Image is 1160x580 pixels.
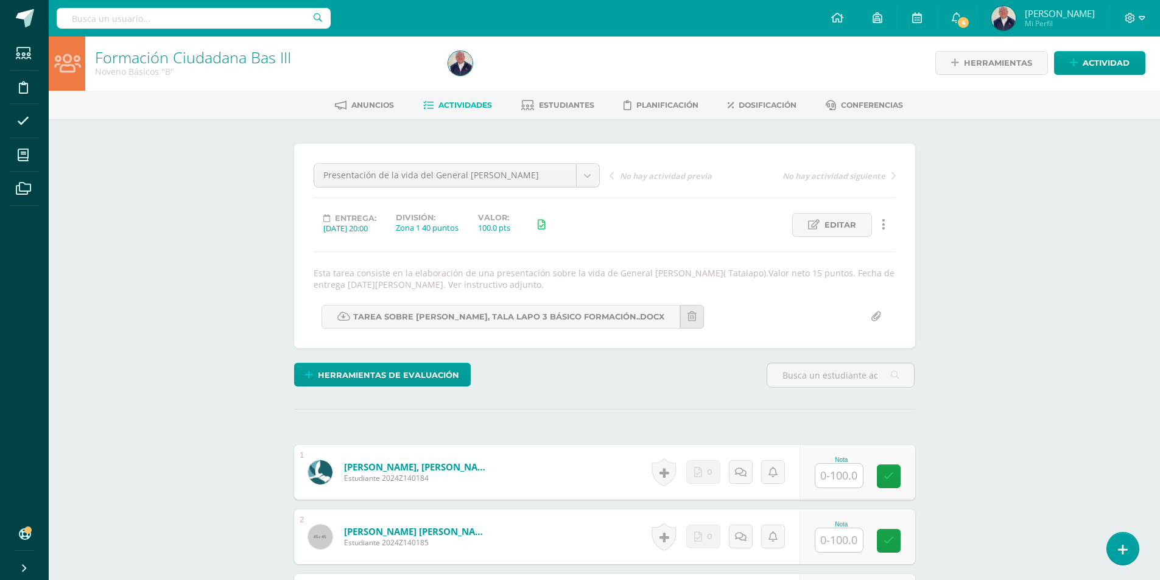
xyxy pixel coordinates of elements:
a: Anuncios [335,96,394,115]
div: Noveno Básicos 'B' [95,66,434,77]
span: 0 [707,525,712,548]
img: 45x45 [308,525,332,549]
a: [PERSON_NAME], [PERSON_NAME] [344,461,490,473]
div: Esta tarea consiste en la elaboración de una presentación sobre la vida de General [PERSON_NAME](... [309,267,901,290]
span: Anuncios [351,100,394,110]
img: 4400bde977c2ef3c8e0f06f5677fdb30.png [448,51,473,75]
div: Zona 1 40 puntos [396,222,459,233]
a: Dosificación [728,96,796,115]
a: Actividades [423,96,492,115]
div: Nota [815,521,868,528]
a: Planificación [624,96,698,115]
span: 4 [957,16,970,29]
div: [DATE] 20:00 [323,223,376,234]
input: 0-100.0 [815,464,863,487]
span: Herramientas de evaluación [318,364,459,386]
input: Busca un estudiante aquí... [767,363,914,387]
span: Actividades [438,100,492,110]
a: Tarea sobre [PERSON_NAME], Tala lapo 3 básico Formación..docx [322,305,680,329]
label: División: [396,213,459,222]
span: [PERSON_NAME] [1025,7,1095,19]
h1: Formación Ciudadana Bas III [95,49,434,66]
span: No hay actividad siguiente [782,170,885,181]
span: Estudiante 2024Z140184 [344,473,490,483]
div: Nota [815,456,868,463]
span: Actividad [1083,52,1130,74]
span: 0 [707,461,712,483]
span: Estudiantes [539,100,594,110]
a: Actividad [1054,51,1145,75]
a: Conferencias [826,96,903,115]
a: Herramientas de evaluación [294,363,471,386]
a: [PERSON_NAME] [PERSON_NAME] [344,525,490,537]
span: Herramientas [964,52,1032,74]
a: Herramientas [935,51,1048,75]
div: 100.0 pts [478,222,510,233]
span: Conferencias [841,100,903,110]
span: Editar [824,214,856,236]
label: Valor: [478,213,510,222]
span: Planificación [636,100,698,110]
a: Presentación de la vida del General [PERSON_NAME] [314,164,599,187]
span: Mi Perfil [1025,18,1095,29]
span: Estudiante 2024Z140185 [344,537,490,548]
span: Entrega: [335,214,376,223]
span: Presentación de la vida del General [PERSON_NAME] [323,164,567,187]
span: No hay actividad previa [620,170,712,181]
a: Estudiantes [521,96,594,115]
input: 0-100.0 [815,528,863,552]
img: b9dee08b6367668a29d4a457eadb46b5.png [308,460,332,484]
img: 4400bde977c2ef3c8e0f06f5677fdb30.png [991,6,1016,30]
input: Busca un usuario... [57,8,331,29]
a: Formación Ciudadana Bas III [95,47,291,68]
span: Dosificación [739,100,796,110]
